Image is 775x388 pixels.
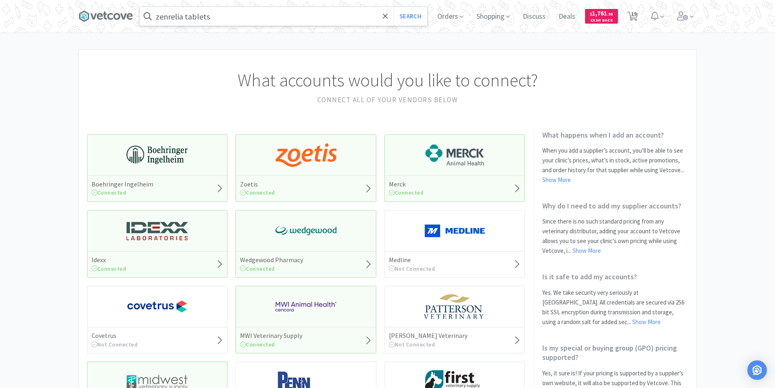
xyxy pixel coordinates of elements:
span: Not Connected [389,265,435,272]
img: 13250b0087d44d67bb1668360c5632f9_13.png [127,219,188,243]
img: a646391c64b94eb2892348a965bf03f3_134.png [424,219,485,243]
img: 6d7abf38e3b8462597f4a2f88dede81e_176.png [424,143,485,167]
h2: Is my special or buying group (GPO) pricing supported? [542,343,688,362]
a: Show More [542,176,571,184]
span: Connected [92,265,127,272]
span: Connected [389,189,424,196]
a: 19 [624,14,641,21]
h5: Boehringer Ingelheim [92,180,153,189]
img: 77fca1acd8b6420a9015268ca798ef17_1.png [127,294,188,319]
h5: Covetrus [92,331,138,340]
a: Show More [632,318,661,326]
span: Connected [240,189,275,196]
h5: Zoetis [240,180,275,189]
h5: MWI Veterinary Supply [240,331,302,340]
img: 730db3968b864e76bcafd0174db25112_22.png [127,143,188,167]
a: Discuss [520,13,549,20]
span: Connected [92,189,127,196]
span: Cash Back [590,18,613,24]
img: f5e969b455434c6296c6d81ef179fa71_3.png [424,294,485,319]
h5: Medline [389,256,435,264]
a: Show More [572,247,601,254]
input: Search by item, sku, manufacturer, ingredient, size... [140,7,427,26]
h2: Connect all of your vendors below [87,94,688,105]
div: Open Intercom Messenger [747,360,767,380]
img: e40baf8987b14801afb1611fffac9ca4_8.png [275,219,336,243]
h5: [PERSON_NAME] Veterinary [389,331,467,340]
h2: Why do I need to add my supplier accounts? [542,201,688,210]
button: Search [393,7,427,26]
span: Connected [240,341,275,348]
h5: Idexx [92,256,127,264]
a: $1,761.95Cash Back [585,5,618,27]
span: Connected [240,265,275,272]
h5: Merck [389,180,424,189]
p: Yes. We take security very seriously at [GEOGRAPHIC_DATA]. All credentials are secured via 256 bi... [542,288,688,327]
a: Deals [555,13,579,20]
img: f6b2451649754179b5b4e0c70c3f7cb0_2.png [275,294,336,319]
span: 1,761 [590,9,613,17]
span: . 95 [607,11,613,17]
h2: Is it safe to add my accounts? [542,272,688,281]
h5: Wedgewood Pharmacy [240,256,303,264]
p: When you add a supplier’s account, you’ll be able to see your clinic’s prices, what’s in stock, a... [542,146,688,185]
h1: What accounts would you like to connect? [87,66,688,94]
span: Not Connected [92,341,138,348]
span: $ [590,11,592,17]
h2: What happens when I add an account? [542,130,688,140]
img: a673e5ab4e5e497494167fe422e9a3ab.png [275,143,336,167]
span: Not Connected [389,341,435,348]
p: Since there is no such standard pricing from any veterinary distributor, adding your account to V... [542,217,688,256]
